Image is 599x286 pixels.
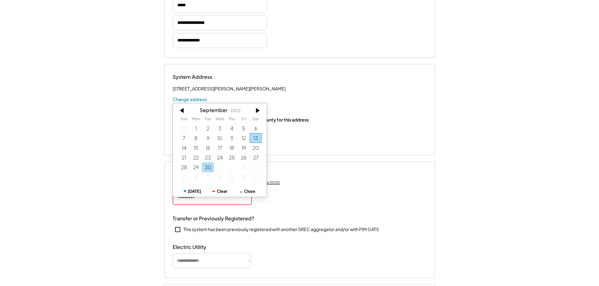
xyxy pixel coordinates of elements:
[226,172,238,182] div: 10/09/2025
[178,153,190,163] div: 9/21/2025
[178,186,206,197] button: [DATE]
[214,153,226,163] div: 9/24/2025
[202,153,214,163] div: 9/23/2025
[173,85,286,93] div: [STREET_ADDRESS][PERSON_NAME][PERSON_NAME]
[230,108,240,113] div: 2025
[173,244,236,251] div: Electric Utility
[190,117,202,123] th: Monday
[238,143,250,153] div: 9/19/2025
[190,153,202,163] div: 9/22/2025
[250,163,262,172] div: 10/04/2025
[214,163,226,172] div: 10/01/2025
[202,117,214,123] th: Tuesday
[226,153,238,163] div: 9/25/2025
[214,133,226,143] div: 9/10/2025
[190,133,202,143] div: 9/08/2025
[226,163,238,172] div: 10/02/2025
[202,123,214,133] div: 9/02/2025
[238,133,250,143] div: 9/12/2025
[250,143,262,153] div: 9/20/2025
[238,117,250,123] th: Friday
[226,133,238,143] div: 9/11/2025
[233,186,261,197] button: Close
[190,172,202,182] div: 10/06/2025
[190,163,202,172] div: 9/29/2025
[178,117,190,123] th: Sunday
[178,133,190,143] div: 9/07/2025
[226,143,238,153] div: 9/18/2025
[202,133,214,143] div: 9/09/2025
[202,172,214,182] div: 10/07/2025
[190,123,202,133] div: 9/01/2025
[238,172,250,182] div: 10/10/2025
[255,180,280,185] div: Jump to 2020
[238,153,250,163] div: 9/26/2025
[173,74,236,80] div: System Address
[214,117,226,123] th: Wednesday
[202,143,214,153] div: 9/16/2025
[178,123,190,133] div: 8/31/2025
[226,123,238,133] div: 9/04/2025
[199,107,227,113] div: September
[250,153,262,163] div: 9/27/2025
[214,123,226,133] div: 9/03/2025
[250,123,262,133] div: 9/06/2025
[178,143,190,153] div: 9/14/2025
[206,186,234,197] button: Clear
[173,215,254,222] div: Transfer or Previously Registered?
[178,163,190,172] div: 9/28/2025
[214,143,226,153] div: 9/17/2025
[173,96,207,102] button: Change address
[190,143,202,153] div: 9/15/2025
[238,163,250,172] div: 10/03/2025
[250,133,262,143] div: 9/13/2025
[250,172,262,182] div: 10/11/2025
[178,172,190,182] div: 10/05/2025
[238,123,250,133] div: 9/05/2025
[202,163,214,172] div: 9/30/2025
[183,226,379,233] div: This system has been previously registered with another SREC aggregator and/or with PJM GATS
[214,172,226,182] div: 10/08/2025
[250,117,262,123] th: Saturday
[226,117,238,123] th: Thursday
